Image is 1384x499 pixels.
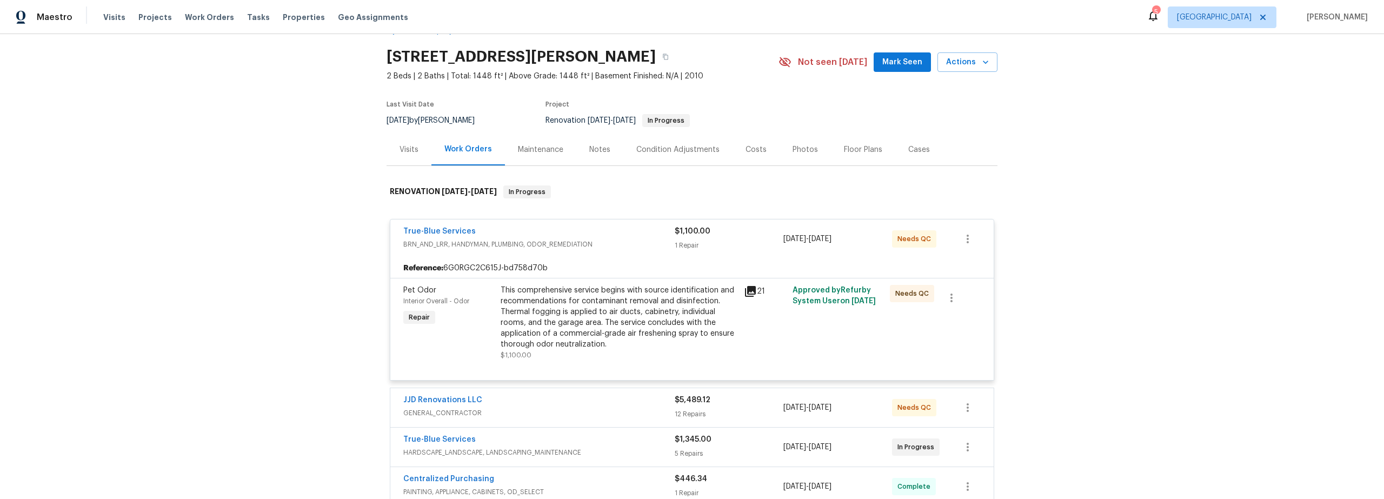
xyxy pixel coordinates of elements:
span: [DATE] [783,443,806,451]
span: [DATE] [613,117,636,124]
span: [DATE] [588,117,610,124]
span: Maestro [37,12,72,23]
span: Mark Seen [882,56,922,69]
button: Copy Address [656,47,675,66]
span: Needs QC [897,234,935,244]
div: 6G0RGC2C615J-bd758d70b [390,258,994,278]
span: Geo Assignments [338,12,408,23]
button: Actions [937,52,997,72]
span: [DATE] [809,483,831,490]
span: $1,345.00 [675,436,711,443]
span: Not seen [DATE] [798,57,867,68]
h6: RENOVATION [390,185,497,198]
div: 12 Repairs [675,409,783,420]
span: - [588,117,636,124]
div: Work Orders [444,144,492,155]
span: - [783,402,831,413]
span: [DATE] [783,235,806,243]
span: Complete [897,481,935,492]
div: 21 [744,285,786,298]
span: [DATE] [442,188,468,195]
span: - [783,442,831,453]
span: $1,100.00 [675,228,710,235]
span: Projects [138,12,172,23]
span: Last Visit Date [387,101,434,108]
span: - [783,481,831,492]
span: [DATE] [783,404,806,411]
span: Visits [103,12,125,23]
span: - [442,188,497,195]
span: Interior Overall - Odor [403,298,469,304]
div: Maintenance [518,144,563,155]
span: HARDSCAPE_LANDSCAPE, LANDSCAPING_MAINTENANCE [403,447,675,458]
span: PAINTING, APPLIANCE, CABINETS, OD_SELECT [403,487,675,497]
span: In Progress [504,187,550,197]
span: [GEOGRAPHIC_DATA] [1177,12,1252,23]
span: [DATE] [809,235,831,243]
span: Approved by Refurby System User on [793,287,876,305]
span: [DATE] [783,483,806,490]
b: Reference: [403,263,443,274]
div: Condition Adjustments [636,144,720,155]
a: Centralized Purchasing [403,475,494,483]
span: Actions [946,56,989,69]
span: Tasks [247,14,270,21]
div: 5 [1152,6,1160,17]
div: Visits [400,144,418,155]
div: Costs [746,144,767,155]
span: Pet Odor [403,287,436,294]
span: [PERSON_NAME] [1302,12,1368,23]
div: This comprehensive service begins with source identification and recommendations for contaminant ... [501,285,737,350]
span: [DATE] [471,188,497,195]
h2: [STREET_ADDRESS][PERSON_NAME] [387,51,656,62]
div: 1 Repair [675,488,783,498]
span: Properties [283,12,325,23]
span: Needs QC [897,402,935,413]
button: Mark Seen [874,52,931,72]
span: 2 Beds | 2 Baths | Total: 1448 ft² | Above Grade: 1448 ft² | Basement Finished: N/A | 2010 [387,71,778,82]
span: - [783,234,831,244]
div: Cases [908,144,930,155]
span: $5,489.12 [675,396,710,404]
span: Repair [404,312,434,323]
span: [DATE] [387,117,409,124]
div: Photos [793,144,818,155]
span: GENERAL_CONTRACTOR [403,408,675,418]
span: $446.34 [675,475,707,483]
a: True-Blue Services [403,228,476,235]
span: $1,100.00 [501,352,531,358]
span: [DATE] [809,443,831,451]
span: In Progress [897,442,939,453]
div: Floor Plans [844,144,882,155]
div: 1 Repair [675,240,783,251]
a: JJD Renovations LLC [403,396,482,404]
span: Work Orders [185,12,234,23]
div: 5 Repairs [675,448,783,459]
span: Renovation [545,117,690,124]
a: True-Blue Services [403,436,476,443]
div: Notes [589,144,610,155]
span: Project [545,101,569,108]
div: by [PERSON_NAME] [387,114,488,127]
div: RENOVATION [DATE]-[DATE]In Progress [387,175,997,209]
span: In Progress [643,117,689,124]
span: Needs QC [895,288,933,299]
span: [DATE] [851,297,876,305]
span: [DATE] [809,404,831,411]
span: BRN_AND_LRR, HANDYMAN, PLUMBING, ODOR_REMEDIATION [403,239,675,250]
